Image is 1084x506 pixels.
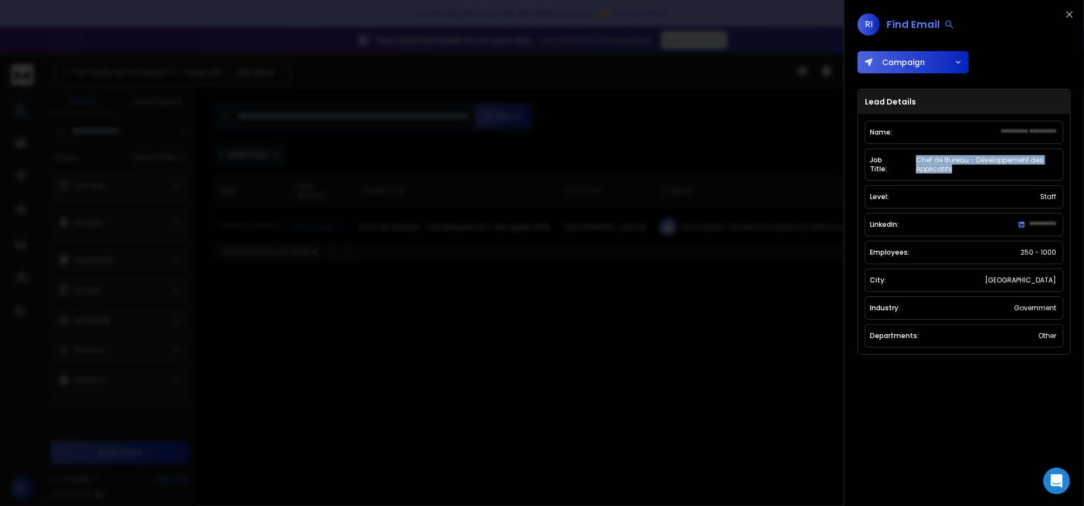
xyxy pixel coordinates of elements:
[1038,190,1058,204] div: Staff
[858,13,880,36] span: RI
[870,220,899,229] p: LinkedIn:
[878,57,925,68] span: Campaign
[914,153,1058,176] div: Chef de Bureau - Développement des Applicatifs
[983,274,1058,287] div: [GEOGRAPHIC_DATA]
[1012,301,1058,315] div: Government
[870,128,892,137] p: Name:
[870,156,896,173] p: Job Title:
[1018,246,1058,259] div: 250 - 1000
[1036,329,1058,343] div: Other
[858,90,1070,114] h3: Lead Details
[870,192,889,201] p: Level:
[870,331,919,340] p: Departments:
[1043,468,1070,494] div: Open Intercom Messenger
[870,304,900,312] p: Industry:
[870,248,909,257] p: Employees:
[887,17,954,32] div: Find Email
[870,276,886,285] p: City:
